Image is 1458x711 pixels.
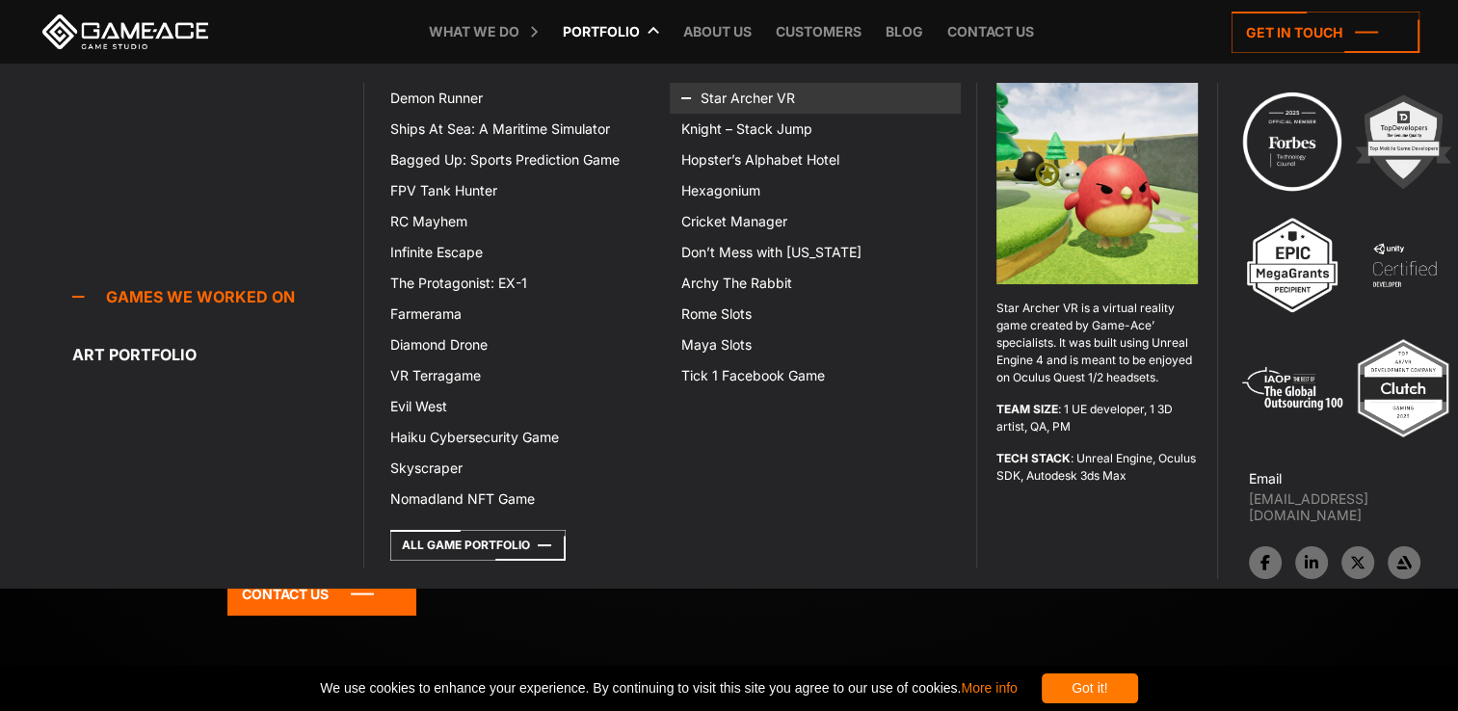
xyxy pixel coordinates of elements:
[670,268,961,299] a: Archy The Rabbit
[379,422,670,453] a: Haiku Cybersecurity Game
[379,484,670,514] a: Nomadland NFT Game
[1232,12,1419,53] a: Get in touch
[670,145,961,175] a: Hopster’s Alphabet Hotel
[1042,673,1138,703] div: Got it!
[227,573,415,615] a: Contact Us
[1239,89,1345,195] img: Technology council badge program ace 2025 game ace
[1249,490,1458,523] a: [EMAIL_ADDRESS][DOMAIN_NAME]
[379,391,670,422] a: Evil West
[320,673,1017,703] span: We use cookies to enhance your experience. By continuing to visit this site you agree to our use ...
[379,360,670,391] a: VR Terragame
[1239,335,1345,441] img: 5
[379,237,670,268] a: Infinite Escape
[1350,89,1456,195] img: 2
[670,329,961,360] a: Maya Slots
[379,268,670,299] a: The Protagonist: EX-1
[670,237,961,268] a: Don’t Mess with [US_STATE]
[1239,212,1345,318] img: 3
[1249,470,1282,487] strong: Email
[670,299,961,329] a: Rome Slots
[72,277,363,316] a: Games we worked on
[670,175,961,206] a: Hexagonium
[379,299,670,329] a: Farmerama
[72,335,363,374] a: Art portfolio
[996,300,1198,386] p: Star Archer VR is a virtual reality game created by Game-Ace’ specialists. It was built using Unr...
[670,83,961,114] a: Star Archer VR
[379,175,670,206] a: FPV Tank Hunter
[379,206,670,237] a: RC Mayhem
[379,114,670,145] a: Ships At Sea: A Maritime Simulator
[961,680,1017,696] a: More info
[996,83,1198,284] img: Star archer vr game top menu
[379,83,670,114] a: Demon Runner
[996,402,1058,416] strong: TEAM SIZE
[379,453,670,484] a: Skyscraper
[670,206,961,237] a: Cricket Manager
[1350,335,1456,441] img: Top ar vr development company gaming 2025 game ace
[379,329,670,360] a: Diamond Drone
[996,450,1198,485] p: : Unreal Engine, Oculus SDK, Autodesk 3ds Max
[1351,212,1457,318] img: 4
[996,451,1071,465] strong: TECH STACK
[379,145,670,175] a: Bagged Up: Sports Prediction Game
[996,401,1198,435] p: : 1 UE developer, 1 3D artist, QA, PM
[390,530,566,561] a: All Game Portfolio
[670,114,961,145] a: Knight – Stack Jump
[670,360,961,391] a: Tick 1 Facebook Game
